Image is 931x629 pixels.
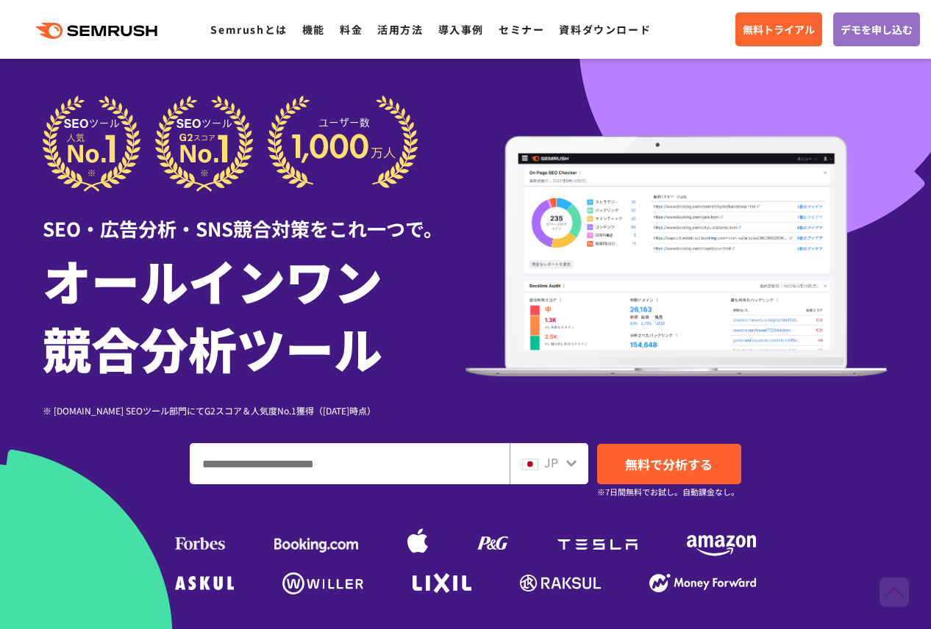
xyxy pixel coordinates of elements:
[302,22,325,37] a: 機能
[377,22,423,37] a: 活用方法
[43,246,465,381] h1: オールインワン 競合分析ツール
[43,192,465,242] div: SEO・広告分析・SNS競合対策をこれ一つで。
[43,403,465,417] div: ※ [DOMAIN_NAME] SEOツール部門にてG2スコア＆人気度No.1獲得（[DATE]時点）
[833,12,920,46] a: デモを申し込む
[210,22,287,37] a: Semrushとは
[743,21,815,37] span: 無料トライアル
[190,444,509,484] input: ドメイン、キーワードまたはURLを入力してください
[340,22,363,37] a: 料金
[438,22,484,37] a: 導入事例
[841,21,913,37] span: デモを申し込む
[625,455,713,473] span: 無料で分析する
[559,22,651,37] a: 資料ダウンロード
[544,453,558,471] span: JP
[499,22,544,37] a: セミナー
[597,485,739,499] small: ※7日間無料でお試し。自動課金なし。
[597,444,741,484] a: 無料で分析する
[735,12,822,46] a: 無料トライアル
